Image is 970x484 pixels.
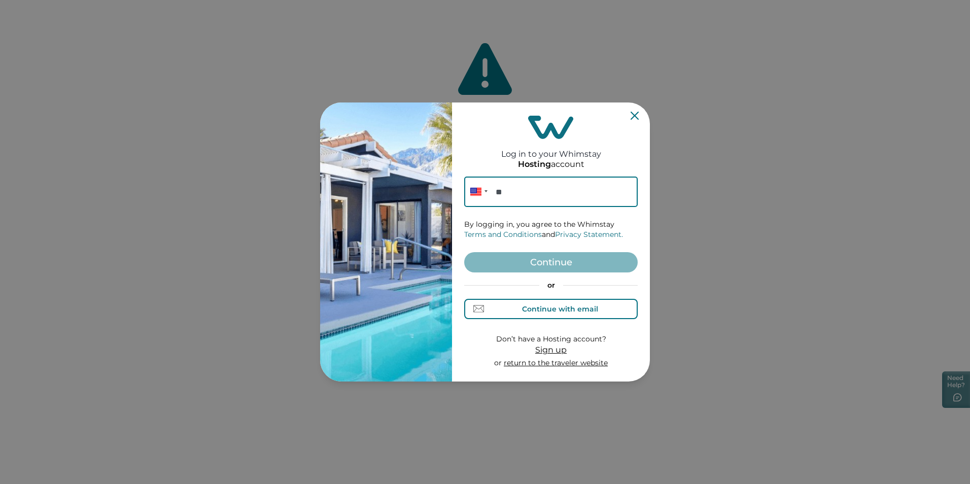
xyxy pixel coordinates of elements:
div: Continue with email [522,305,598,313]
button: Continue with email [464,299,638,319]
p: or [464,281,638,291]
p: account [518,159,584,169]
a: Privacy Statement. [555,230,623,239]
p: Don’t have a Hosting account? [494,334,608,344]
p: or [494,358,608,368]
button: Continue [464,252,638,272]
button: Close [631,112,639,120]
p: By logging in, you agree to the Whimstay and [464,220,638,239]
a: return to the traveler website [504,358,608,367]
div: United States: + 1 [464,177,491,207]
span: Sign up [535,345,567,355]
a: Terms and Conditions [464,230,542,239]
img: login-logo [528,116,574,139]
p: Hosting [518,159,551,169]
img: auth-banner [320,102,452,382]
h2: Log in to your Whimstay [501,139,601,159]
